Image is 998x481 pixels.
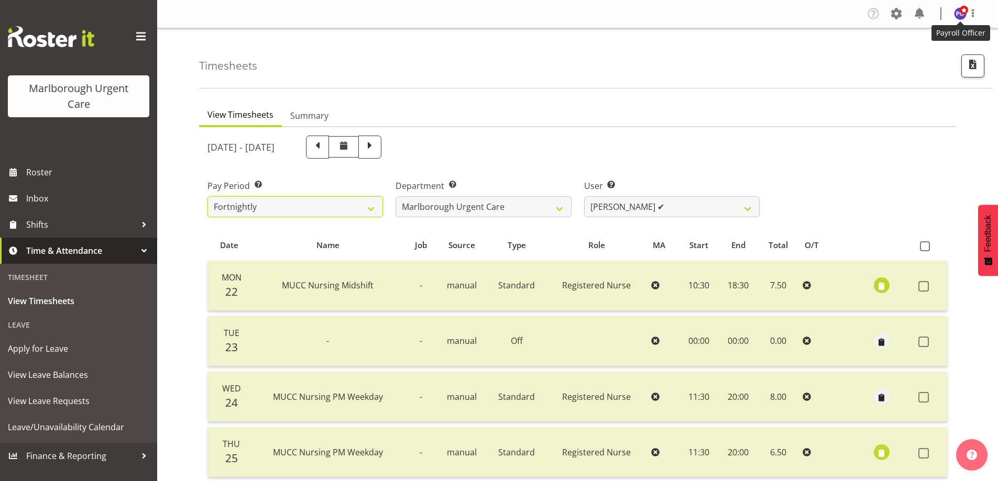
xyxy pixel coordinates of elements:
td: 20:00 [719,372,758,422]
span: Source [448,239,475,251]
span: 24 [225,395,238,410]
span: Thu [223,438,240,450]
span: O/T [805,239,819,251]
span: Registered Nurse [562,446,631,458]
a: Apply for Leave [3,335,155,362]
a: View Leave Requests [3,388,155,414]
span: 22 [225,284,238,299]
span: Finance & Reporting [26,448,136,464]
td: 00:00 [719,316,758,366]
div: Timesheet [3,266,155,288]
span: Mon [222,272,242,283]
div: Leave [3,314,155,335]
a: View Timesheets [3,288,155,314]
span: Apply for Leave [8,341,149,356]
img: help-xxl-2.png [967,450,977,460]
a: View Leave Balances [3,362,155,388]
td: Standard [487,261,546,311]
td: Standard [487,372,546,422]
img: payroll-officer11877.jpg [954,7,967,20]
span: - [420,335,422,346]
span: manual [447,391,477,402]
span: Roster [26,164,152,180]
span: Name [316,239,339,251]
td: 11:30 [679,427,719,477]
span: Tue [224,327,239,339]
span: Leave/Unavailability Calendar [8,419,149,435]
h5: [DATE] - [DATE] [207,141,275,153]
span: manual [447,335,477,346]
button: Feedback - Show survey [978,205,998,276]
span: Total [769,239,788,251]
span: 23 [225,340,238,354]
span: MA [653,239,665,251]
span: Time & Attendance [26,243,136,259]
h4: Timesheets [199,60,257,72]
span: Type [508,239,526,251]
span: Summary [290,109,328,122]
td: 20:00 [719,427,758,477]
span: Registered Nurse [562,391,631,402]
span: - [420,391,422,402]
td: 6.50 [758,427,798,477]
span: manual [447,446,477,458]
span: Shifts [26,217,136,232]
span: End [731,239,745,251]
span: View Timesheets [207,108,273,121]
td: 18:30 [719,261,758,311]
span: - [326,335,329,346]
td: 7.50 [758,261,798,311]
label: Department [396,180,571,192]
span: Job [415,239,427,251]
span: Feedback [983,215,993,252]
button: Export CSV [961,54,984,77]
td: Off [487,316,546,366]
label: User [584,180,760,192]
label: Pay Period [207,180,383,192]
span: Inbox [26,191,152,206]
span: 25 [225,451,238,465]
td: 11:30 [679,372,719,422]
img: Rosterit website logo [8,26,94,47]
a: Leave/Unavailability Calendar [3,414,155,440]
span: MUCC Nursing PM Weekday [273,446,383,458]
span: Start [689,239,708,251]
span: Registered Nurse [562,279,631,291]
span: Date [220,239,238,251]
td: 0.00 [758,316,798,366]
span: - [420,279,422,291]
span: - [420,446,422,458]
span: MUCC Nursing PM Weekday [273,391,383,402]
span: Role [588,239,605,251]
span: View Timesheets [8,293,149,309]
td: 8.00 [758,372,798,422]
span: MUCC Nursing Midshift [282,279,374,291]
td: 10:30 [679,261,719,311]
td: Standard [487,427,546,477]
span: manual [447,279,477,291]
span: View Leave Balances [8,367,149,383]
span: Wed [222,383,241,394]
td: 00:00 [679,316,719,366]
span: View Leave Requests [8,393,149,409]
div: Marlborough Urgent Care [18,81,139,112]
